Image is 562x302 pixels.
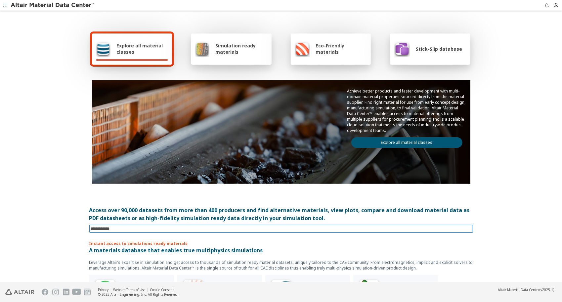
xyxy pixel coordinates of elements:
span: Explore all material classes [116,42,168,55]
div: Access over 90,000 datasets from more than 400 producers and find alternative materials, view plo... [89,206,473,222]
img: Altair Engineering [5,289,34,295]
p: Instant access to simulations ready materials [89,241,473,246]
div: © 2025 Altair Engineering, Inc. All Rights Reserved. [98,292,179,297]
a: Privacy [98,287,108,292]
img: Stick-Slip database [394,41,410,57]
span: Altair Material Data Center [498,287,540,292]
img: Altair Material Data Center [11,2,95,9]
img: Eco-Friendly materials [295,41,310,57]
span: Eco-Friendly materials [316,42,367,55]
span: Stick-Slip database [416,46,462,52]
p: Achieve better products and faster development with multi-domain material properties sourced dire... [347,88,466,133]
a: Explore all material classes [351,137,462,148]
span: Simulation ready materials [215,42,267,55]
p: Leverage Altair’s expertise in simulation and get access to thousands of simulation ready materia... [89,260,473,271]
img: Explore all material classes [96,41,111,57]
a: Cookie Consent [150,287,174,292]
img: Simulation ready materials [195,41,209,57]
a: Website Terms of Use [113,287,145,292]
div: (v2025.1) [498,287,554,292]
p: A materials database that enables true multiphysics simulations [89,246,473,254]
